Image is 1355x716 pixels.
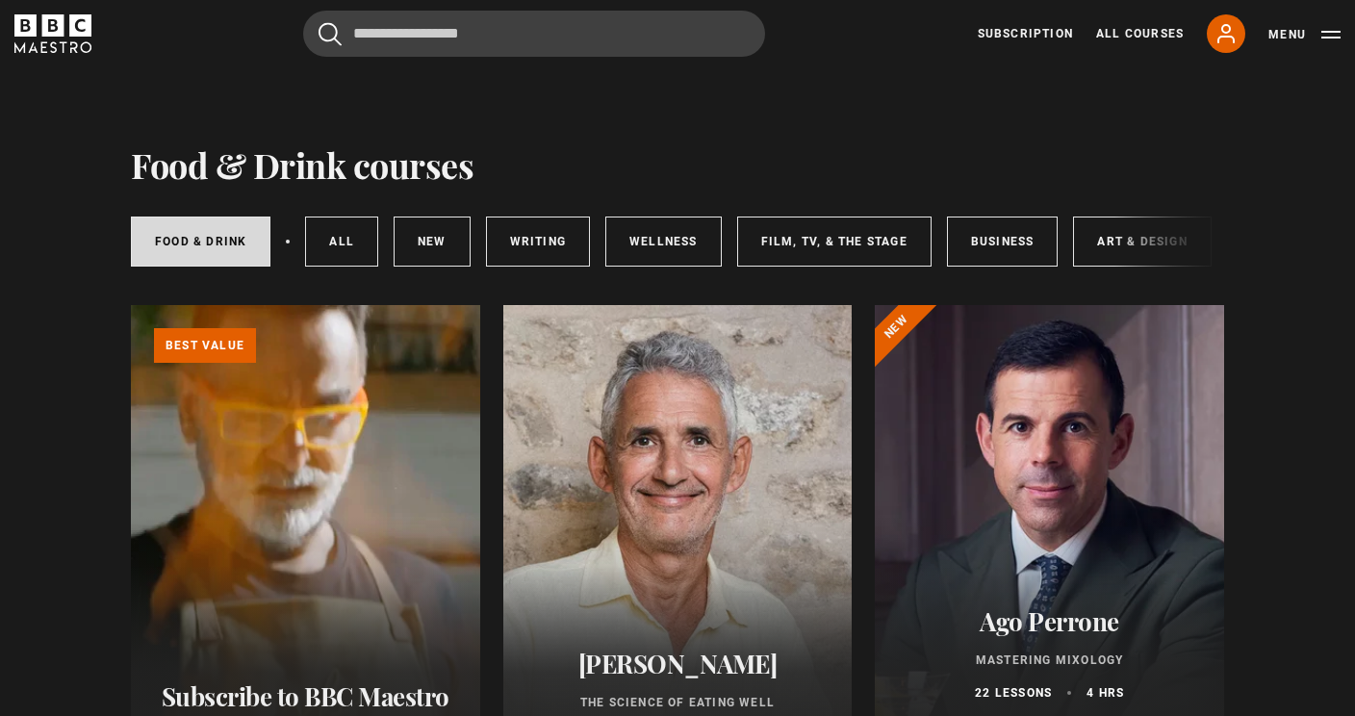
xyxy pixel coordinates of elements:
[898,652,1201,669] p: Mastering Mixology
[898,606,1201,636] h2: Ago Perrone
[1096,25,1184,42] a: All Courses
[394,217,471,267] a: New
[1087,684,1124,702] p: 4 hrs
[1073,217,1211,267] a: Art & Design
[154,328,256,363] p: Best value
[303,11,765,57] input: Search
[14,14,91,53] svg: BBC Maestro
[526,694,830,711] p: The Science of Eating Well
[1268,25,1341,44] button: Toggle navigation
[605,217,722,267] a: Wellness
[131,144,473,185] h1: Food & Drink courses
[526,649,830,678] h2: [PERSON_NAME]
[947,217,1059,267] a: Business
[131,217,270,267] a: Food & Drink
[975,684,1052,702] p: 22 lessons
[319,22,342,46] button: Submit the search query
[486,217,590,267] a: Writing
[978,25,1073,42] a: Subscription
[305,217,378,267] a: All
[737,217,932,267] a: Film, TV, & The Stage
